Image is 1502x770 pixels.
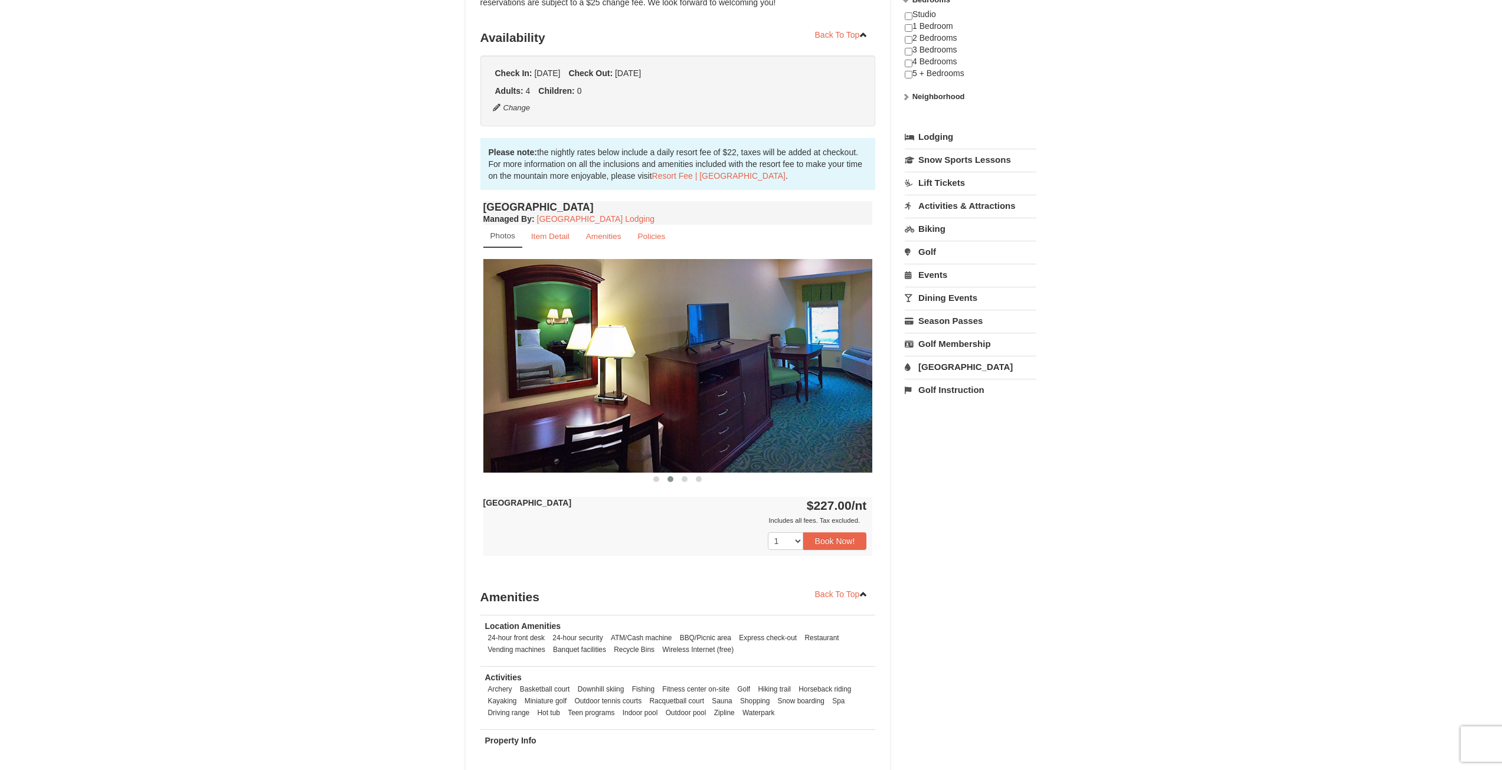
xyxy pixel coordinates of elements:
[565,707,617,719] li: Teen programs
[485,673,522,682] strong: Activities
[739,707,777,719] li: Waterpark
[483,214,532,224] span: Managed By
[526,86,531,96] span: 4
[537,214,655,224] a: [GEOGRAPHIC_DATA] Lodging
[905,379,1036,401] a: Golf Instruction
[480,585,876,609] h3: Amenities
[480,138,876,190] div: the nightly rates below include a daily resort fee of $22, taxes will be added at checkout. For m...
[485,736,536,745] strong: Property Info
[489,148,537,157] strong: Please note:
[485,695,520,707] li: Kayaking
[608,632,675,644] li: ATM/Cash machine
[485,683,515,695] li: Archery
[615,68,641,78] span: [DATE]
[571,695,644,707] li: Outdoor tennis courts
[538,86,574,96] strong: Children:
[905,126,1036,148] a: Lodging
[807,585,876,603] a: Back To Top
[575,683,627,695] li: Downhill skiing
[483,515,867,526] div: Includes all fees. Tax excluded.
[905,218,1036,240] a: Biking
[807,499,867,512] strong: $227.00
[755,683,794,695] li: Hiking trail
[534,68,560,78] span: [DATE]
[522,695,570,707] li: Miniature golf
[485,632,548,644] li: 24-hour front desk
[495,68,532,78] strong: Check In:
[801,632,842,644] li: Restaurant
[577,86,582,96] span: 0
[483,225,522,248] a: Photos
[711,707,738,719] li: Zipline
[652,171,786,181] a: Resort Fee | [GEOGRAPHIC_DATA]
[550,644,609,656] li: Banquet facilities
[905,9,1036,91] div: Studio 1 Bedroom 2 Bedrooms 3 Bedrooms 4 Bedrooms 5 + Bedrooms
[905,287,1036,309] a: Dining Events
[905,333,1036,355] a: Golf Membership
[905,149,1036,171] a: Snow Sports Lessons
[483,498,572,507] strong: [GEOGRAPHIC_DATA]
[620,707,661,719] li: Indoor pool
[485,707,533,719] li: Driving range
[485,621,561,631] strong: Location Amenities
[611,644,657,656] li: Recycle Bins
[905,172,1036,194] a: Lift Tickets
[803,532,867,550] button: Book Now!
[736,632,800,644] li: Express check-out
[775,695,827,707] li: Snow boarding
[646,695,707,707] li: Racquetball court
[535,707,563,719] li: Hot tub
[905,195,1036,217] a: Activities & Attractions
[677,632,734,644] li: BBQ/Picnic area
[531,232,570,241] small: Item Detail
[829,695,847,707] li: Spa
[659,683,732,695] li: Fitness center on-site
[796,683,854,695] li: Horseback riding
[495,86,523,96] strong: Adults:
[807,26,876,44] a: Back To Top
[483,259,873,472] img: 18876286-39-50e6e3c6.jpg
[905,310,1036,332] a: Season Passes
[629,683,657,695] li: Fishing
[737,695,773,707] li: Shopping
[549,632,606,644] li: 24-hour security
[709,695,735,707] li: Sauna
[483,214,535,224] strong: :
[523,225,577,248] a: Item Detail
[578,225,629,248] a: Amenities
[659,644,737,656] li: Wireless Internet (free)
[485,644,548,656] li: Vending machines
[663,707,709,719] li: Outdoor pool
[492,101,531,114] button: Change
[912,92,965,101] strong: Neighborhood
[852,499,867,512] span: /nt
[630,225,673,248] a: Policies
[637,232,665,241] small: Policies
[517,683,573,695] li: Basketball court
[480,26,876,50] h3: Availability
[905,241,1036,263] a: Golf
[586,232,621,241] small: Amenities
[734,683,753,695] li: Golf
[490,231,515,240] small: Photos
[568,68,613,78] strong: Check Out:
[905,356,1036,378] a: [GEOGRAPHIC_DATA]
[483,201,873,213] h4: [GEOGRAPHIC_DATA]
[905,264,1036,286] a: Events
